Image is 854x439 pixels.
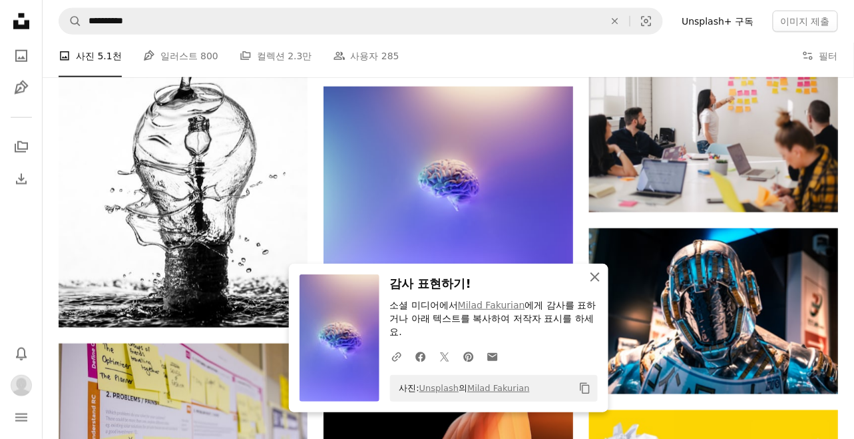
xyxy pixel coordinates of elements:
a: 일러스트 [8,75,35,101]
img: 사용자 Jess Kim의 아바타 [11,375,32,396]
button: 메뉴 [8,404,35,431]
button: 클립보드에 복사하기 [574,377,596,400]
span: 2.3만 [288,49,312,63]
a: Twitter에 공유 [433,343,457,370]
a: Unsplash [419,383,459,393]
span: 사진: 의 [393,378,530,399]
p: 소셜 미디어에서 에게 감사를 표하거나 아래 텍스트를 복사하여 저작자 표시를 하세요. [390,299,598,339]
a: 홈 — Unsplash [8,8,35,37]
a: 사진 [8,43,35,69]
a: 컬렉션 2.3만 [240,35,312,77]
a: Milad Fakurian [467,383,530,393]
button: 삭제 [600,9,630,34]
form: 사이트 전체에서 이미지 찾기 [59,8,663,35]
a: 사용자 285 [333,35,399,77]
span: 285 [381,49,399,63]
img: 파란색과 녹색 공작 깃털 [323,87,572,276]
button: 시각적 검색 [630,9,662,34]
a: 인쇄된 스티커 메모가 보드에 접착되어 있습니다. [59,420,308,432]
a: Unsplash+ 구독 [674,11,761,32]
a: 이메일로 공유에 공유 [481,343,505,370]
img: 벽에 포스트잇을 붙이는 여자 [589,47,838,213]
img: 파란색과 흰색 섬유에 파란색과 검은 색 헬멧 [589,228,838,394]
a: Facebook에 공유 [409,343,433,370]
a: 일러스트 800 [143,35,218,77]
h3: 감사 표현하기! [390,274,598,294]
button: 이미지 제출 [773,11,838,32]
span: 800 [200,49,218,63]
button: 알림 [8,340,35,367]
a: Pinterest에 공유 [457,343,481,370]
button: Unsplash 검색 [59,9,82,34]
a: water dropping on light bulb [59,135,308,147]
a: 다운로드 내역 [8,166,35,193]
a: Milad Fakurian [458,300,525,310]
a: 컬렉션 [8,134,35,161]
a: 파란색과 녹색 공작 깃털 [323,175,572,187]
button: 필터 [802,35,838,77]
button: 프로필 [8,372,35,399]
a: 벽에 포스트잇을 붙이는 여자 [589,123,838,135]
a: 파란색과 흰색 섬유에 파란색과 검은 색 헬멧 [589,305,838,317]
